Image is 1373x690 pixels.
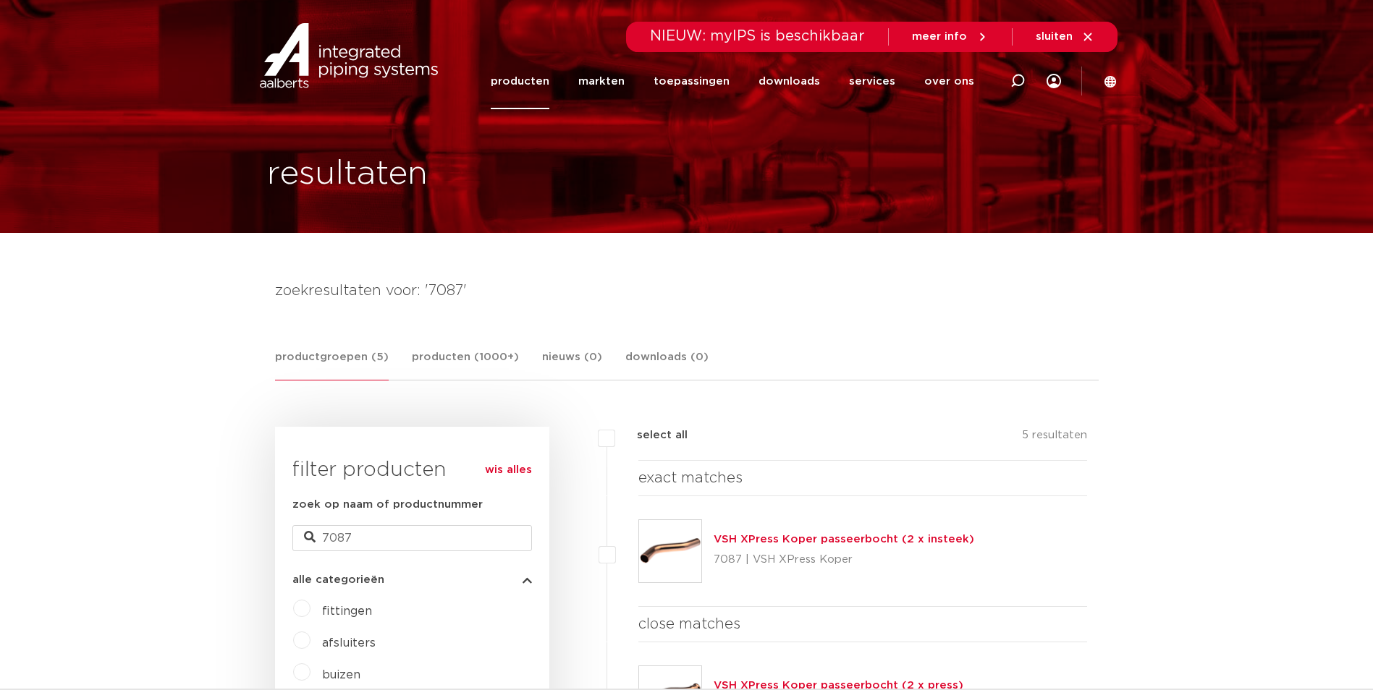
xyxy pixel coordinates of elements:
[292,574,384,585] span: alle categorieën
[639,520,701,582] img: Thumbnail for VSH XPress Koper passeerbocht (2 x insteek)
[625,349,709,380] a: downloads (0)
[638,613,1088,636] h4: close matches
[615,427,688,444] label: select all
[267,151,428,197] h1: resultaten
[654,54,730,109] a: toepassingen
[322,605,372,617] a: fittingen
[714,548,974,571] p: 7087 | VSH XPress Koper
[292,525,532,551] input: zoeken
[578,54,625,109] a: markten
[1036,30,1094,43] a: sluiten
[275,349,389,380] a: productgroepen (5)
[412,349,519,380] a: producten (1000+)
[322,637,376,649] a: afsluiters
[924,54,974,109] a: over ons
[322,669,360,681] a: buizen
[714,534,974,545] a: VSH XPress Koper passeerbocht (2 x insteek)
[650,29,865,43] span: NIEUW: myIPS is beschikbaar
[759,54,820,109] a: downloads
[849,54,895,109] a: services
[912,31,967,42] span: meer info
[292,574,532,585] button: alle categorieën
[638,467,1088,490] h4: exact matches
[1022,427,1087,449] p: 5 resultaten
[912,30,989,43] a: meer info
[275,279,1099,302] h4: zoekresultaten voor: '7087'
[485,461,532,479] a: wis alles
[292,456,532,485] h3: filter producten
[491,54,549,109] a: producten
[491,54,974,109] nav: Menu
[1036,31,1073,42] span: sluiten
[542,349,602,380] a: nieuws (0)
[292,496,483,514] label: zoek op naam of productnummer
